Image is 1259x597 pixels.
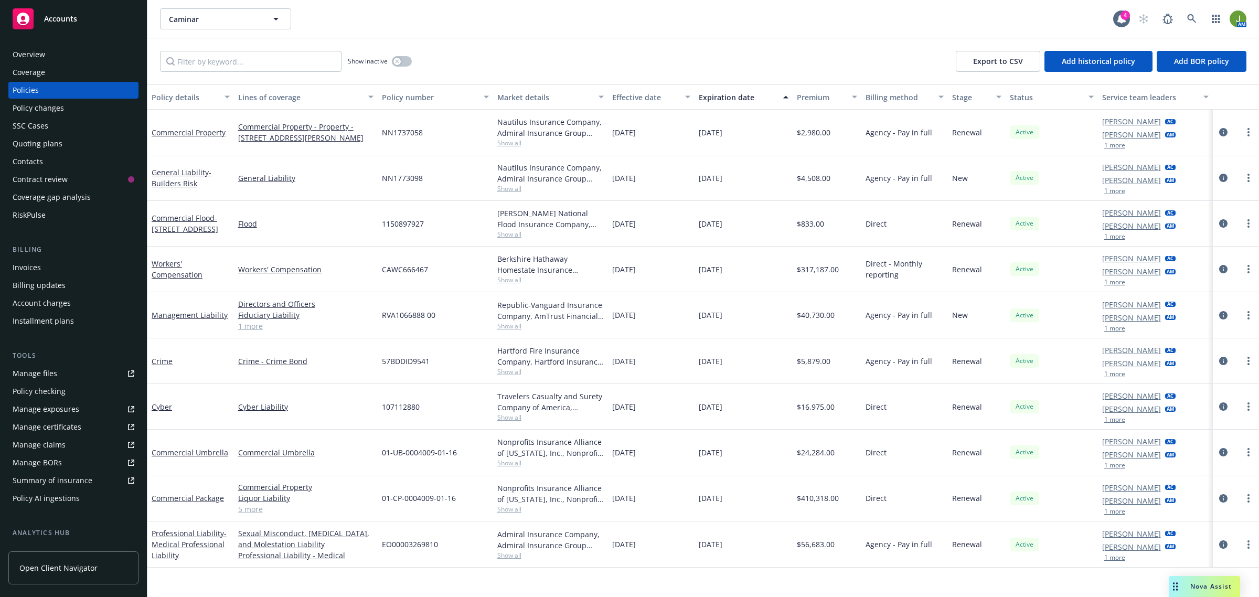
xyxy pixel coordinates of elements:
[699,127,722,138] span: [DATE]
[497,116,604,138] div: Nautilus Insurance Company, Admiral Insurance Group ([PERSON_NAME] Corporation)
[238,447,374,458] a: Commercial Umbrella
[1102,220,1161,231] a: [PERSON_NAME]
[382,401,420,412] span: 107112880
[497,92,593,103] div: Market details
[1102,449,1161,460] a: [PERSON_NAME]
[8,46,138,63] a: Overview
[497,300,604,322] div: Republic-Vanguard Insurance Company, AmTrust Financial Services
[152,213,218,234] a: Commercial Flood
[19,562,98,573] span: Open Client Navigator
[1102,92,1198,103] div: Service team leaders
[13,153,43,170] div: Contacts
[1102,436,1161,447] a: [PERSON_NAME]
[238,528,374,550] a: Sexual Misconduct, [MEDICAL_DATA], and Molestation Liability
[382,218,424,229] span: 1150897927
[1102,207,1161,218] a: [PERSON_NAME]
[952,447,982,458] span: Renewal
[1104,142,1125,148] button: 1 more
[956,51,1040,72] button: Export to CSV
[497,505,604,514] span: Show all
[866,447,887,458] span: Direct
[797,92,846,103] div: Premium
[8,528,138,538] div: Analytics hub
[1014,264,1035,274] span: Active
[1102,253,1161,264] a: [PERSON_NAME]
[612,447,636,458] span: [DATE]
[1104,462,1125,468] button: 1 more
[797,310,835,321] span: $40,730.00
[8,350,138,361] div: Tools
[238,401,374,412] a: Cyber Liability
[952,173,968,184] span: New
[861,84,948,110] button: Billing method
[13,82,39,99] div: Policies
[13,207,46,223] div: RiskPulse
[612,127,636,138] span: [DATE]
[1217,355,1230,367] a: circleInformation
[152,493,224,503] a: Commercial Package
[1102,528,1161,539] a: [PERSON_NAME]
[695,84,793,110] button: Expiration date
[866,493,887,504] span: Direct
[1174,56,1229,66] span: Add BOR policy
[1014,540,1035,549] span: Active
[13,454,62,471] div: Manage BORs
[13,189,91,206] div: Coverage gap analysis
[13,118,48,134] div: SSC Cases
[1102,358,1161,369] a: [PERSON_NAME]
[8,244,138,255] div: Billing
[608,84,695,110] button: Effective date
[382,127,423,138] span: NN1737058
[1217,126,1230,138] a: circleInformation
[497,367,604,376] span: Show all
[612,539,636,550] span: [DATE]
[1014,173,1035,183] span: Active
[952,264,982,275] span: Renewal
[13,46,45,63] div: Overview
[1062,56,1135,66] span: Add historical policy
[1102,495,1161,506] a: [PERSON_NAME]
[8,490,138,507] a: Policy AI ingestions
[866,310,932,321] span: Agency - Pay in full
[13,542,100,559] div: Loss summary generator
[497,275,604,284] span: Show all
[612,264,636,275] span: [DATE]
[8,436,138,453] a: Manage claims
[952,356,982,367] span: Renewal
[238,121,374,143] a: Commercial Property - Property - [STREET_ADDRESS][PERSON_NAME]
[8,82,138,99] a: Policies
[13,383,66,400] div: Policy checking
[382,310,435,321] span: RVA1066888 00
[8,277,138,294] a: Billing updates
[866,173,932,184] span: Agency - Pay in full
[8,401,138,418] span: Manage exposures
[1104,417,1125,423] button: 1 more
[866,401,887,412] span: Direct
[238,92,362,103] div: Lines of coverage
[1098,84,1213,110] button: Service team leaders
[1014,219,1035,228] span: Active
[152,310,228,320] a: Management Liability
[497,483,604,505] div: Nonprofits Insurance Alliance of [US_STATE], Inc., Nonprofits Insurance Alliance of [US_STATE], I...
[238,356,374,367] a: Crime - Crime Bond
[152,356,173,366] a: Crime
[8,383,138,400] a: Policy checking
[1242,263,1255,275] a: more
[13,135,62,152] div: Quoting plans
[612,218,636,229] span: [DATE]
[699,493,722,504] span: [DATE]
[1242,492,1255,505] a: more
[952,127,982,138] span: Renewal
[866,258,944,280] span: Direct - Monthly reporting
[382,264,428,275] span: CAWC666467
[797,493,839,504] span: $410,318.00
[1217,172,1230,184] a: circleInformation
[1157,8,1178,29] a: Report a Bug
[8,4,138,34] a: Accounts
[8,207,138,223] a: RiskPulse
[152,528,227,560] a: Professional Liability
[13,472,92,489] div: Summary of insurance
[497,322,604,331] span: Show all
[866,127,932,138] span: Agency - Pay in full
[1102,312,1161,323] a: [PERSON_NAME]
